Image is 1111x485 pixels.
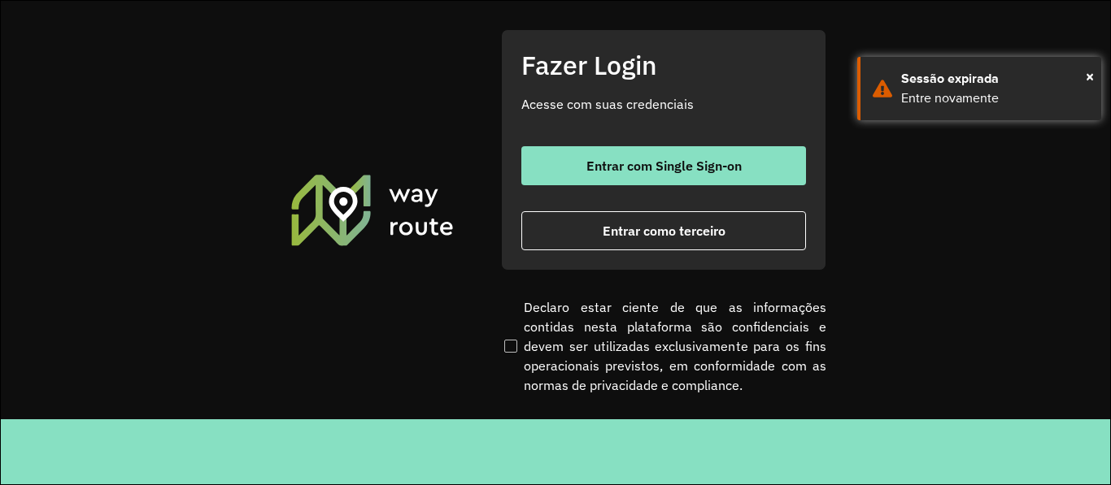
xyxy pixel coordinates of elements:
h2: Fazer Login [521,50,806,80]
div: Entre novamente [901,89,1089,108]
span: Entrar como terceiro [603,224,725,237]
p: Acesse com suas credenciais [521,94,806,114]
button: button [521,146,806,185]
button: button [521,211,806,250]
span: Entrar com Single Sign-on [586,159,742,172]
div: Sessão expirada [901,69,1089,89]
span: × [1086,64,1094,89]
img: Roteirizador AmbevTech [289,172,456,247]
button: Close [1086,64,1094,89]
label: Declaro estar ciente de que as informações contidas nesta plataforma são confidenciais e devem se... [501,297,826,395]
